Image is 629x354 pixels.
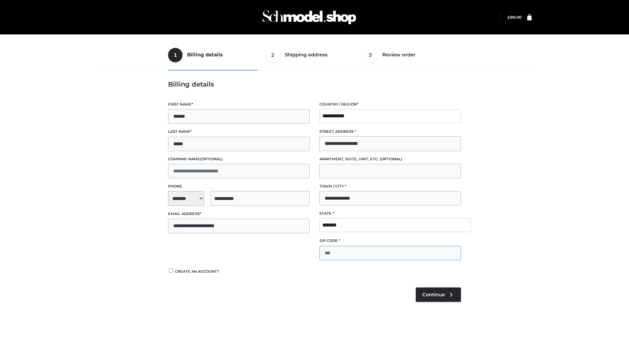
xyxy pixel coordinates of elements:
span: Create an account? [175,269,219,274]
label: State [319,210,461,217]
img: Schmodel Admin 964 [260,4,358,30]
label: Phone [168,183,310,189]
span: Continue [422,292,445,298]
a: £89.00 [507,15,522,20]
label: Street address [319,128,461,135]
span: (optional) [380,157,402,161]
h3: Billing details [168,80,461,88]
label: ZIP Code [319,238,461,244]
a: Continue [416,287,461,302]
bdi: 89.00 [507,15,522,20]
label: First name [168,101,310,108]
label: Last name [168,128,310,135]
label: Email address [168,211,310,217]
label: Company name [168,156,310,162]
span: (optional) [200,157,223,161]
input: Create an account? [168,268,174,273]
label: Country / Region [319,101,461,108]
label: Town / City [319,183,461,189]
span: £ [507,15,510,20]
label: Apartment, suite, unit, etc. [319,156,461,162]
